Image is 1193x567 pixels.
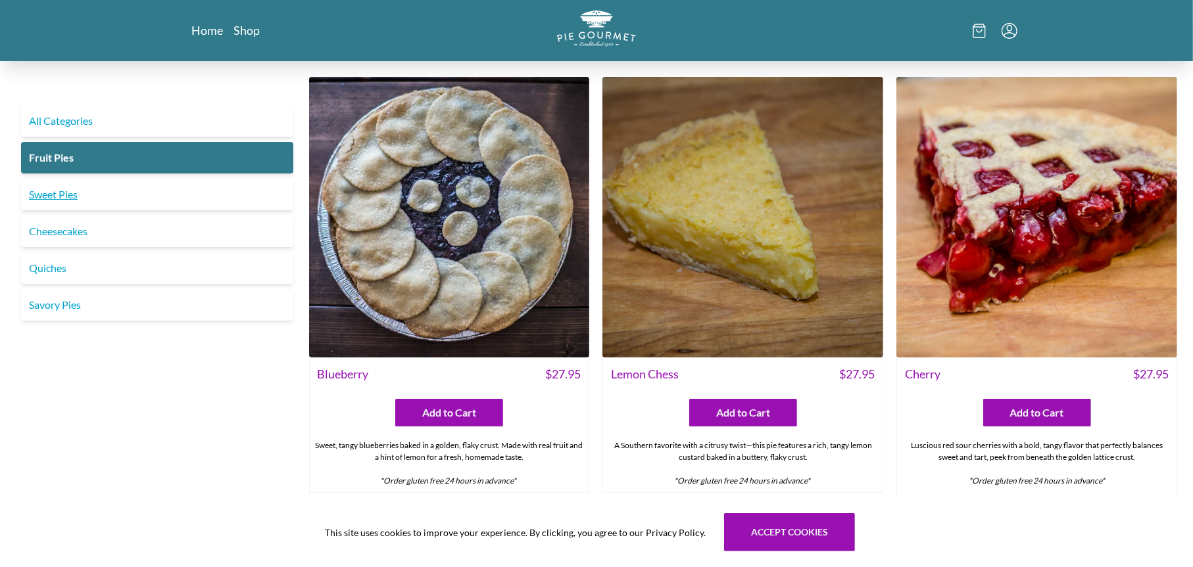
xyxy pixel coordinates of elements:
a: Cheesecakes [21,215,293,247]
button: Accept cookies [724,513,855,551]
a: Savory Pies [21,289,293,321]
span: Lemon Chess [611,365,679,383]
a: Logo [557,11,636,51]
a: Quiches [21,252,293,284]
a: Fruit Pies [21,142,293,173]
em: *Order gluten free 24 hours in advance* [969,476,1105,486]
img: Blueberry [309,77,590,357]
span: $ 27.95 [839,365,875,383]
button: Add to Cart [689,399,797,426]
button: Add to Cart [983,399,1091,426]
div: Luscious red sour cherries with a bold, tangy flavor that perfectly balances sweet and tart, peek... [897,434,1177,504]
img: logo [557,11,636,47]
span: $ 27.95 [1133,365,1169,383]
a: Sweet Pies [21,179,293,210]
span: Cherry [905,365,940,383]
a: Home [191,22,223,38]
div: A Southern favorite with a citrusy twist—this pie features a rich, tangy lemon custard baked in a... [603,434,883,492]
em: *Order gluten free 24 hours in advance* [380,476,516,486]
img: Cherry [896,77,1177,357]
span: Blueberry [318,365,369,383]
em: *Order gluten free 24 hours in advance* [674,476,810,486]
button: Menu [1002,23,1017,39]
span: This site uses cookies to improve your experience. By clicking, you agree to our Privacy Policy. [325,526,706,539]
img: Lemon Chess [602,77,883,357]
a: All Categories [21,105,293,137]
span: $ 27.95 [545,365,581,383]
div: Sweet, tangy blueberries baked in a golden, flaky crust. Made with real fruit and a hint of lemon... [310,434,589,492]
span: Add to Cart [422,405,476,420]
span: Add to Cart [716,405,770,420]
a: Shop [233,22,260,38]
span: Add to Cart [1010,405,1064,420]
button: Add to Cart [395,399,503,426]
